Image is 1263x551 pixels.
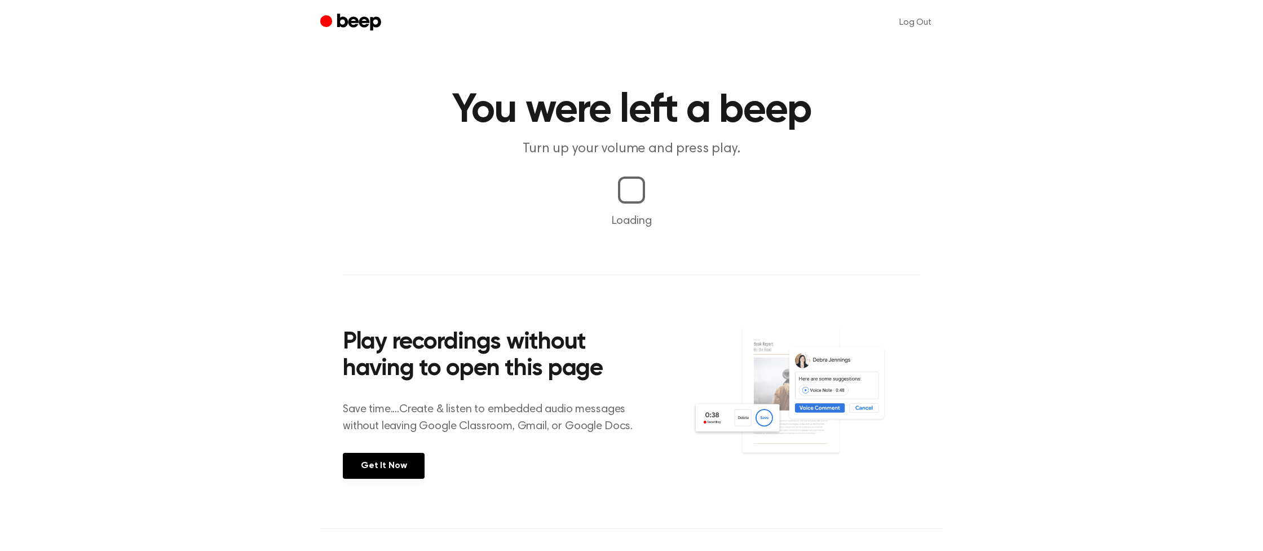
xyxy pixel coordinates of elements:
[343,329,647,383] h2: Play recordings without having to open this page
[415,140,848,158] p: Turn up your volume and press play.
[14,213,1249,230] p: Loading
[343,90,920,131] h1: You were left a beep
[888,9,943,36] a: Log Out
[343,453,425,479] a: Get It Now
[692,326,920,478] img: Voice Comments on Docs and Recording Widget
[320,12,384,34] a: Beep
[343,401,647,435] p: Save time....Create & listen to embedded audio messages without leaving Google Classroom, Gmail, ...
